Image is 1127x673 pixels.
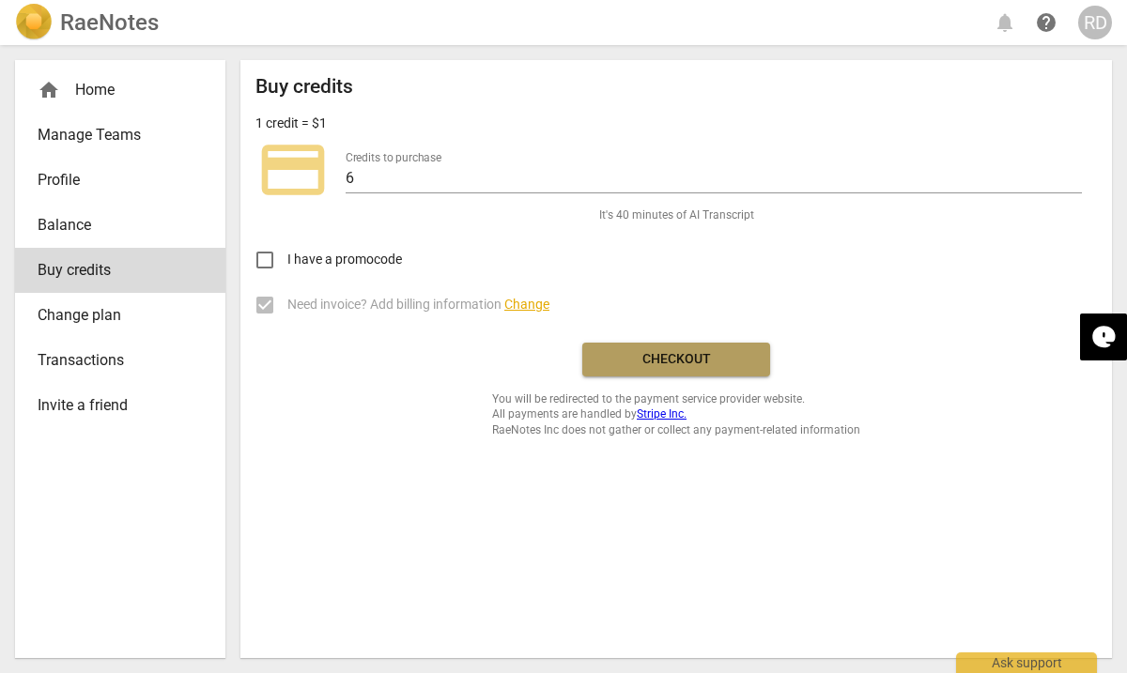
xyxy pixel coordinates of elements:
span: Checkout [597,350,755,369]
span: Need invoice? Add billing information [287,295,549,314]
img: Logo [15,4,53,41]
a: Manage Teams [15,113,225,158]
span: help [1035,11,1058,34]
span: Buy credits [38,259,188,282]
a: Change plan [15,293,225,338]
label: Credits to purchase [346,152,441,163]
a: Invite a friend [15,383,225,428]
button: RD [1078,6,1112,39]
a: LogoRaeNotes [15,4,159,41]
a: Balance [15,203,225,248]
span: I have a promocode [287,250,402,269]
span: Invite a friend [38,394,188,417]
span: Balance [38,214,188,237]
a: Stripe Inc. [637,407,687,421]
h2: Buy credits [255,75,353,99]
span: Change [504,297,549,312]
span: Profile [38,169,188,191]
span: Transactions [38,349,188,372]
span: It's 40 minutes of AI Transcript [599,207,754,223]
a: Buy credits [15,248,225,293]
h2: RaeNotes [60,9,159,36]
a: Transactions [15,338,225,383]
span: home [38,79,60,101]
div: Home [15,68,225,113]
span: You will be redirected to the payment service provider website. All payments are handled by RaeNo... [492,391,860,438]
p: 1 credit = $1 [255,114,327,133]
span: Manage Teams [38,124,188,146]
span: credit_card [255,132,331,207]
span: Change plan [38,304,188,327]
button: Checkout [582,343,770,376]
a: Profile [15,158,225,203]
div: Home [38,79,188,101]
a: Help [1029,6,1063,39]
div: Ask support [956,652,1097,673]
